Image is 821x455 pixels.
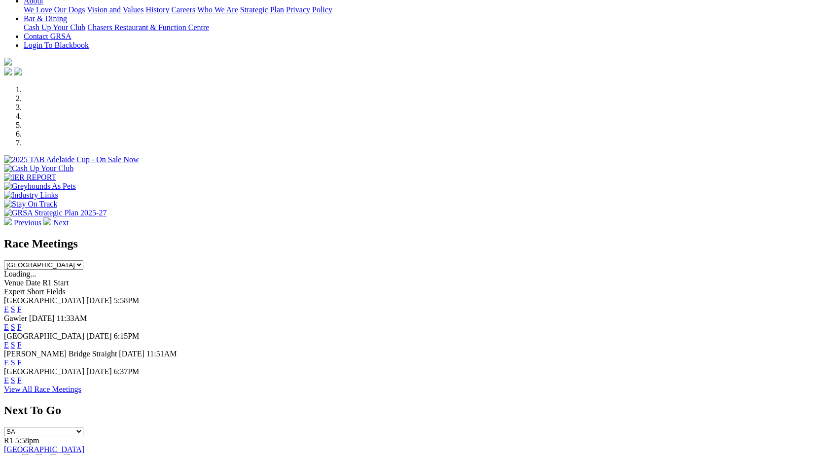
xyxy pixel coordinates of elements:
span: Fields [46,287,65,296]
span: 5:58pm [15,436,39,445]
a: S [11,376,15,385]
span: Gawler [4,314,27,322]
img: chevron-left-pager-white.svg [4,217,12,225]
a: S [11,323,15,331]
span: [DATE] [86,296,112,305]
img: Cash Up Your Club [4,164,73,173]
a: E [4,305,9,314]
span: [DATE] [119,350,144,358]
span: [GEOGRAPHIC_DATA] [4,367,84,376]
span: 11:33AM [57,314,87,322]
img: twitter.svg [14,68,22,75]
a: Chasers Restaurant & Function Centre [87,23,209,32]
span: 5:58PM [114,296,140,305]
a: Previous [4,218,43,227]
a: View All Race Meetings [4,385,81,393]
a: F [17,305,22,314]
a: Contact GRSA [24,32,71,40]
a: F [17,358,22,367]
span: [GEOGRAPHIC_DATA] [4,332,84,340]
img: GRSA Strategic Plan 2025-27 [4,209,107,217]
h2: Next To Go [4,404,817,417]
span: Previous [14,218,41,227]
span: [PERSON_NAME] Bridge Straight [4,350,117,358]
a: F [17,376,22,385]
div: Bar & Dining [24,23,817,32]
a: S [11,341,15,349]
a: E [4,358,9,367]
span: 6:15PM [114,332,140,340]
a: Careers [171,5,195,14]
a: Strategic Plan [240,5,284,14]
img: facebook.svg [4,68,12,75]
img: Stay On Track [4,200,57,209]
span: [DATE] [86,367,112,376]
a: S [11,358,15,367]
img: Greyhounds As Pets [4,182,76,191]
span: Venue [4,279,24,287]
span: Expert [4,287,25,296]
span: [DATE] [29,314,55,322]
a: Login To Blackbook [24,41,89,49]
img: IER REPORT [4,173,56,182]
a: Bar & Dining [24,14,67,23]
img: Industry Links [4,191,58,200]
span: Loading... [4,270,36,278]
a: History [145,5,169,14]
span: R1 [4,436,13,445]
a: E [4,376,9,385]
a: Cash Up Your Club [24,23,85,32]
span: R1 Start [42,279,69,287]
span: [DATE] [86,332,112,340]
img: 2025 TAB Adelaide Cup - On Sale Now [4,155,139,164]
span: Next [53,218,69,227]
a: Next [43,218,69,227]
span: [GEOGRAPHIC_DATA] [4,296,84,305]
img: logo-grsa-white.png [4,58,12,66]
a: F [17,341,22,349]
span: Date [26,279,40,287]
a: [GEOGRAPHIC_DATA] [4,445,84,454]
a: F [17,323,22,331]
a: We Love Our Dogs [24,5,85,14]
h2: Race Meetings [4,237,817,250]
span: 6:37PM [114,367,140,376]
span: 11:51AM [146,350,177,358]
a: Who We Are [197,5,238,14]
a: E [4,323,9,331]
div: About [24,5,817,14]
a: S [11,305,15,314]
a: Privacy Policy [286,5,332,14]
span: Short [27,287,44,296]
a: E [4,341,9,349]
a: Vision and Values [87,5,143,14]
img: chevron-right-pager-white.svg [43,217,51,225]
